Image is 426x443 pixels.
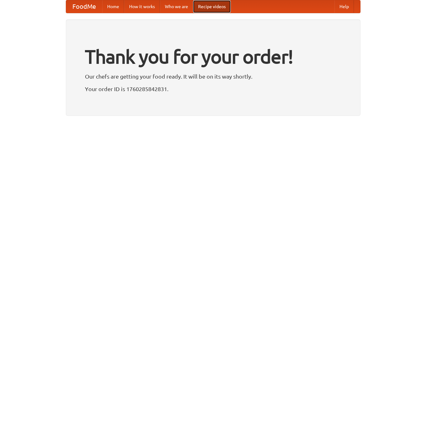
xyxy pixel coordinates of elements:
[193,0,231,13] a: Recipe videos
[334,0,354,13] a: Help
[160,0,193,13] a: Who we are
[85,84,341,94] p: Your order ID is 1760285842831.
[85,42,341,72] h1: Thank you for your order!
[85,72,341,81] p: Our chefs are getting your food ready. It will be on its way shortly.
[124,0,160,13] a: How it works
[66,0,102,13] a: FoodMe
[102,0,124,13] a: Home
